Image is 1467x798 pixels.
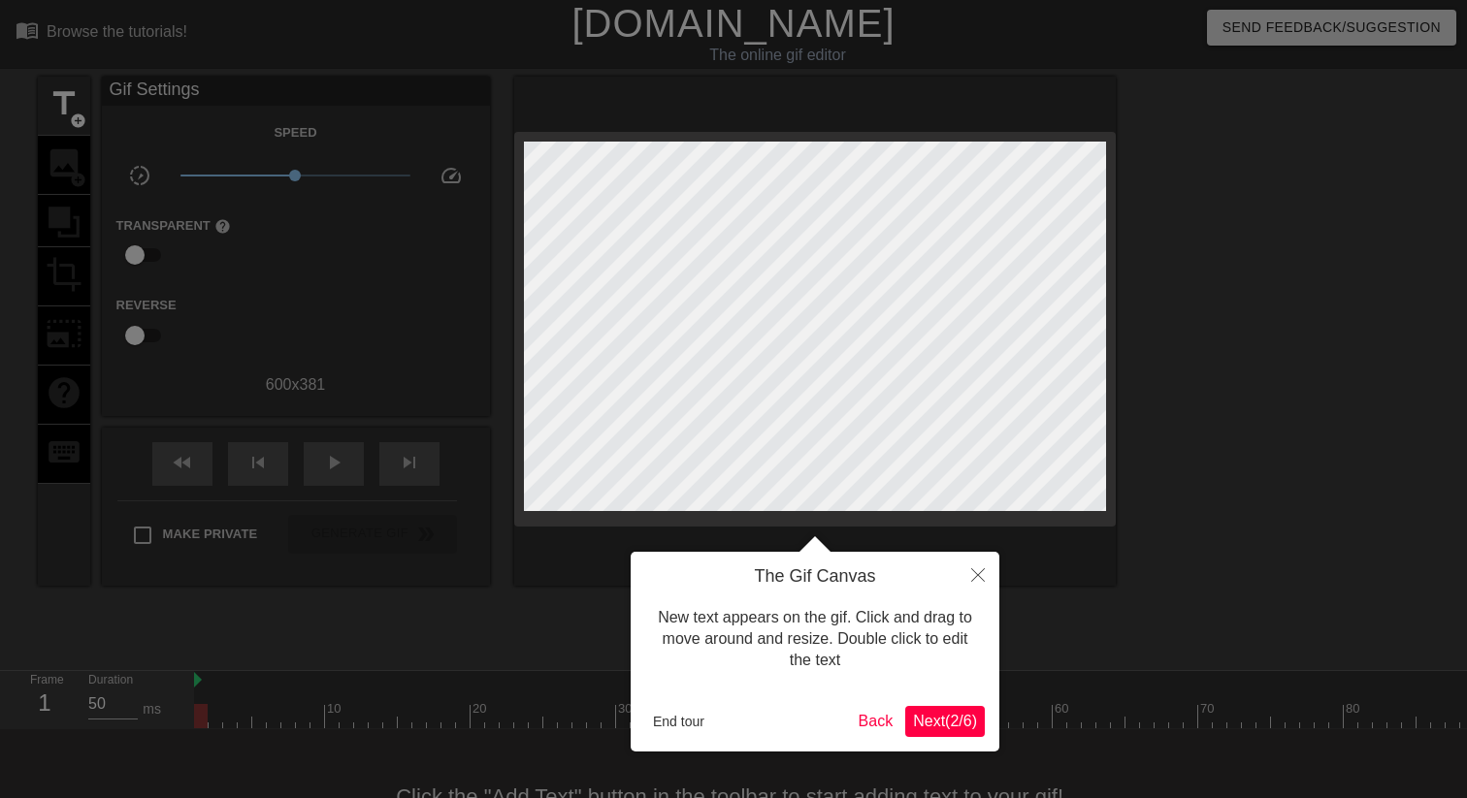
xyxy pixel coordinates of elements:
[905,706,985,737] button: Next
[645,588,985,691] div: New text appears on the gif. Click and drag to move around and resize. Double click to edit the text
[645,707,712,736] button: End tour
[913,713,977,729] span: Next ( 2 / 6 )
[851,706,901,737] button: Back
[645,566,985,588] h4: The Gif Canvas
[957,552,999,596] button: Close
